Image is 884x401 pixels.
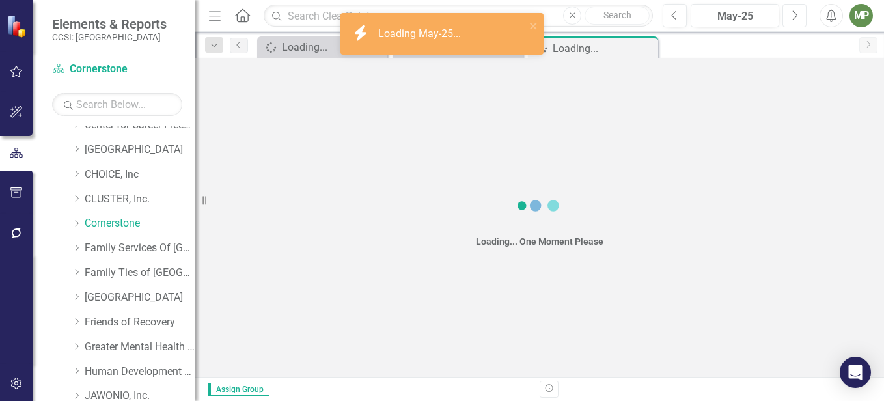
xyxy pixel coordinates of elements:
[85,167,195,182] a: CHOICE, Inc
[85,216,195,231] a: Cornerstone
[529,18,538,33] button: close
[476,235,603,248] div: Loading... One Moment Please
[585,7,650,25] button: Search
[85,143,195,158] a: [GEOGRAPHIC_DATA]
[85,315,195,330] a: Friends of Recovery
[85,266,195,281] a: Family Ties of [GEOGRAPHIC_DATA], Inc.
[378,27,464,42] div: Loading May-25...
[85,340,195,355] a: Greater Mental Health of [GEOGRAPHIC_DATA]
[849,4,873,27] button: MP
[85,241,195,256] a: Family Services Of [GEOGRAPHIC_DATA], Inc.
[553,40,655,57] div: Loading...
[840,357,871,388] div: Open Intercom Messenger
[7,15,29,38] img: ClearPoint Strategy
[85,192,195,207] a: CLUSTER, Inc.
[208,383,269,396] span: Assign Group
[52,16,167,32] span: Elements & Reports
[260,39,384,55] a: Loading...
[85,118,195,133] a: Center for Career Freedom
[691,4,779,27] button: May-25
[264,5,653,27] input: Search ClearPoint...
[52,62,182,77] a: Cornerstone
[282,39,384,55] div: Loading...
[52,93,182,116] input: Search Below...
[603,10,631,20] span: Search
[52,32,167,42] small: CCSI: [GEOGRAPHIC_DATA]
[85,365,195,380] a: Human Development Svcs of West
[695,8,775,24] div: May-25
[85,290,195,305] a: [GEOGRAPHIC_DATA]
